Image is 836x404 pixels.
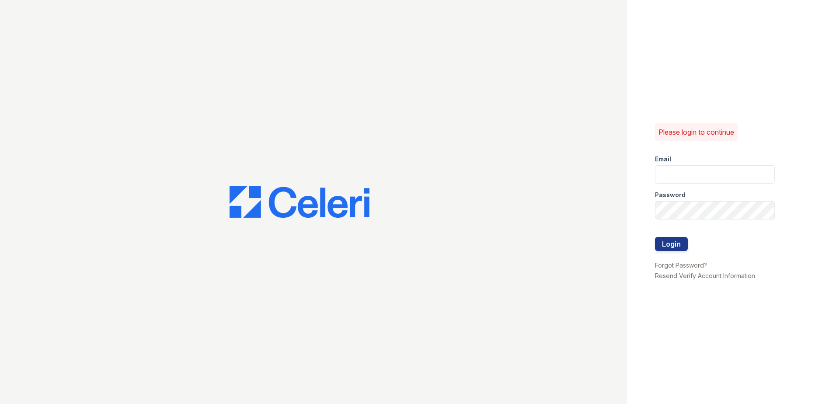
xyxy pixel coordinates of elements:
img: CE_Logo_Blue-a8612792a0a2168367f1c8372b55b34899dd931a85d93a1a3d3e32e68fde9ad4.png [230,186,369,218]
a: Resend Verify Account Information [655,272,755,279]
button: Login [655,237,688,251]
p: Please login to continue [658,127,734,137]
label: Password [655,191,686,199]
a: Forgot Password? [655,261,707,269]
label: Email [655,155,671,164]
